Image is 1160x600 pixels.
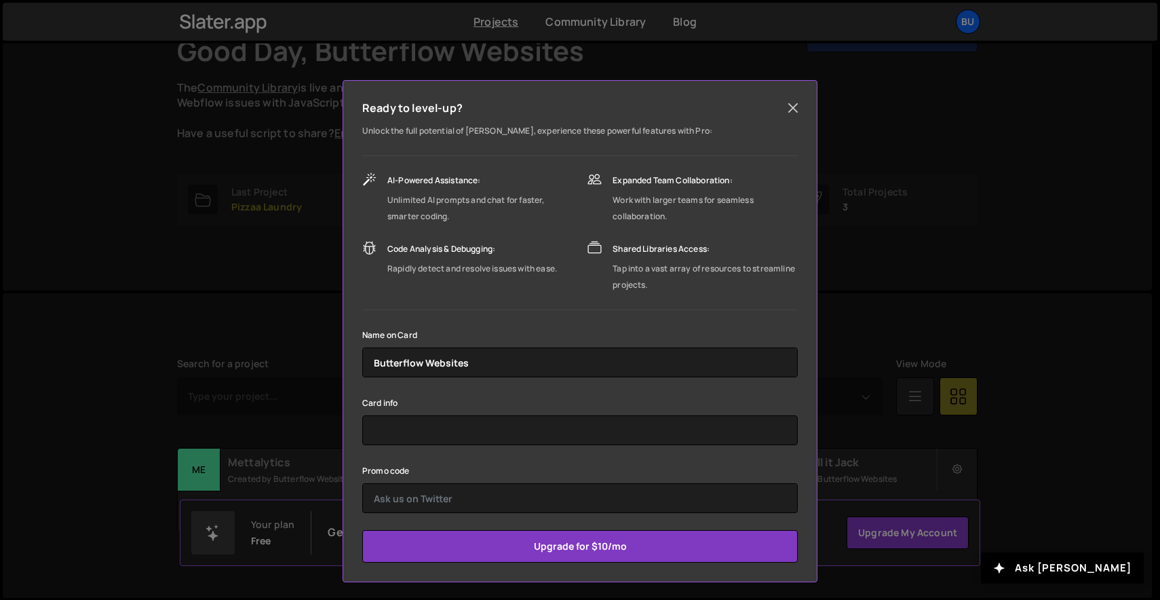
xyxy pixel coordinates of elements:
[387,261,557,277] div: Rapidly detect and resolve issues with ease.
[387,192,574,225] div: Unlimited AI prompts and chat for faster, smarter coding.
[981,552,1144,584] button: Ask [PERSON_NAME]
[613,192,798,225] div: Work with larger teams for seamless collaboration.
[362,123,798,139] p: Unlock the full potential of [PERSON_NAME], experience these powerful features with Pro:
[362,530,798,563] input: Upgrade for $10/mo
[613,172,798,189] div: Expanded Team Collaboration:
[362,396,398,410] label: Card info
[374,415,786,445] iframe: Secure card payment input frame
[613,261,798,293] div: Tap into a vast array of resources to streamline projects.
[613,241,798,257] div: Shared Libraries Access:
[362,100,463,116] h5: Ready to level-up?
[387,172,574,189] div: AI-Powered Assistance:
[783,98,803,118] button: Close
[362,329,417,342] label: Name on Card
[362,464,410,478] label: Promo code
[362,483,798,513] input: Ask us on Twitter
[362,348,798,377] input: Kelly Slater
[387,241,557,257] div: Code Analysis & Debugging:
